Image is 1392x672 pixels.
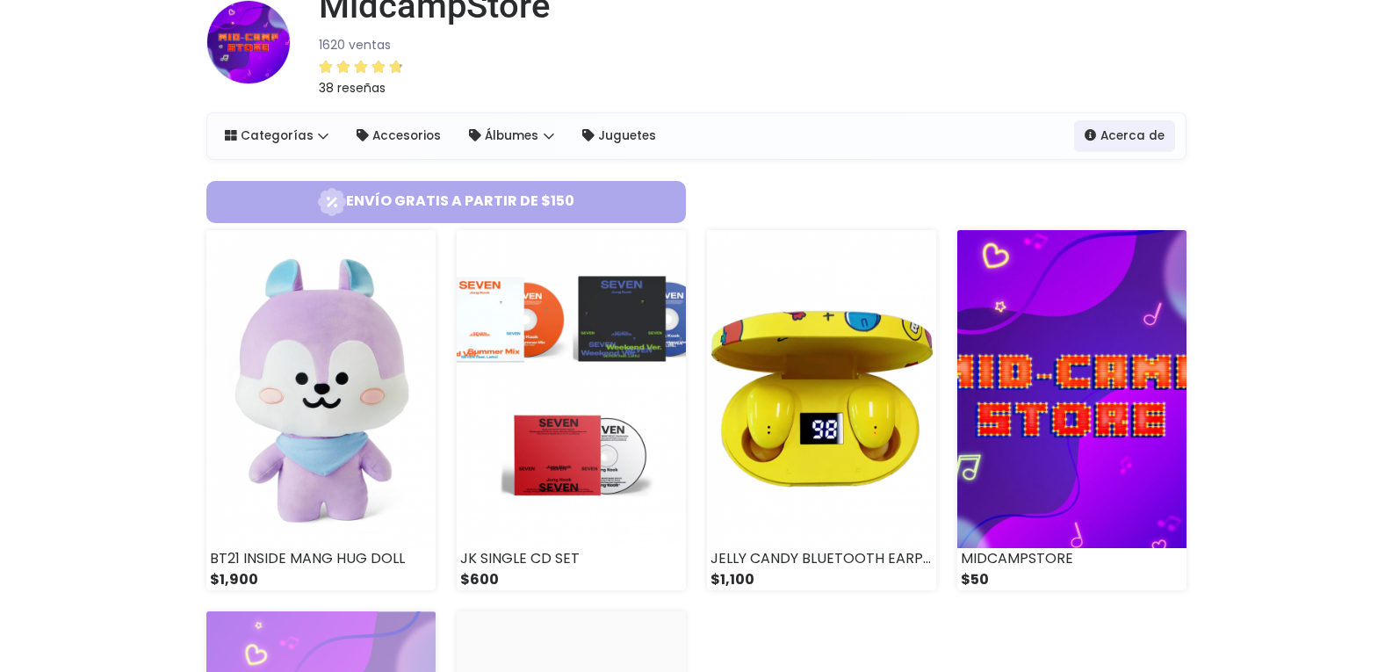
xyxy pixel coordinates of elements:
[707,230,936,548] img: small_1695072661804.png
[206,230,436,548] img: small_1695074055498.png
[457,230,686,590] a: JK SINGLE CD SET $600
[346,120,451,152] a: Accesorios
[707,548,936,569] div: JELLY CANDY BLUETOOTH EARPHONE VER 1
[319,56,403,77] div: 4.82 / 5
[319,55,550,98] a: 38 reseñas
[319,79,386,97] small: 38 reseñas
[1074,120,1175,152] a: Acerca de
[457,569,686,590] div: $600
[957,569,1186,590] div: $50
[319,36,391,54] small: 1620 ventas
[957,548,1186,569] div: MIDCAMPSTORE
[457,548,686,569] div: JK SINGLE CD SET
[957,230,1186,590] a: MIDCAMPSTORE $50
[572,120,667,152] a: Juguetes
[214,120,340,152] a: Categorías
[213,188,679,216] span: Envío gratis a partir de $150
[206,569,436,590] div: $1,900
[206,548,436,569] div: BT21 INSIDE MANG HUG DOLL
[707,230,936,590] a: JELLY CANDY BLUETOOTH EARPHONE VER 1 $1,100
[707,569,936,590] div: $1,100
[457,230,686,548] img: small_1695073462659.png
[206,230,436,590] a: BT21 INSIDE MANG HUG DOLL $1,900
[458,120,565,152] a: Álbumes
[957,230,1186,548] img: small_1693202091116.jpeg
